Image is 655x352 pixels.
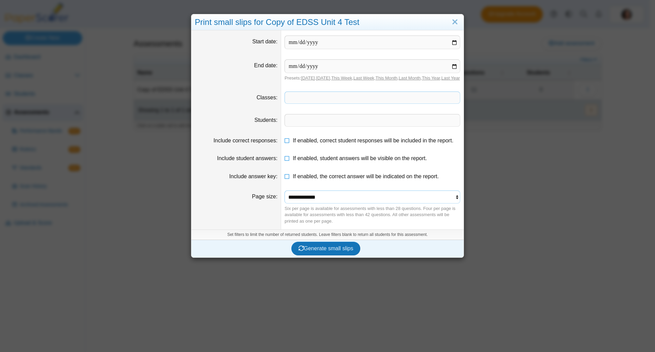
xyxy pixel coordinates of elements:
[252,39,278,44] label: Start date
[214,138,278,143] label: Include correct responses
[450,16,460,28] a: Close
[285,91,460,104] tags: ​
[353,75,374,81] a: Last Week
[257,95,277,100] label: Classes
[254,62,278,68] label: End date
[293,138,453,143] span: If enabled, correct student responses will be included in the report.
[299,245,353,251] span: Generate small slips
[229,173,277,179] label: Include answer key
[376,75,397,81] a: This Month
[252,194,278,199] label: Page size
[316,75,330,81] a: [DATE]
[217,155,277,161] label: Include student answers
[285,206,460,224] div: Six per page is available for assessments with less than 28 questions. Four per page is available...
[293,155,427,161] span: If enabled, student answers will be visible on the report.
[291,242,361,255] button: Generate small slips
[422,75,440,81] a: This Year
[301,75,315,81] a: [DATE]
[191,14,464,30] div: Print small slips for Copy of EDSS Unit 4 Test
[399,75,421,81] a: Last Month
[285,75,460,81] div: Presets: , , , , , , ,
[191,229,464,240] div: Set filters to limit the number of returned students. Leave filters blank to return all students ...
[441,75,460,81] a: Last Year
[293,173,439,179] span: If enabled, the correct answer will be indicated on the report.
[254,117,278,123] label: Students
[331,75,352,81] a: This Week
[285,114,460,126] tags: ​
